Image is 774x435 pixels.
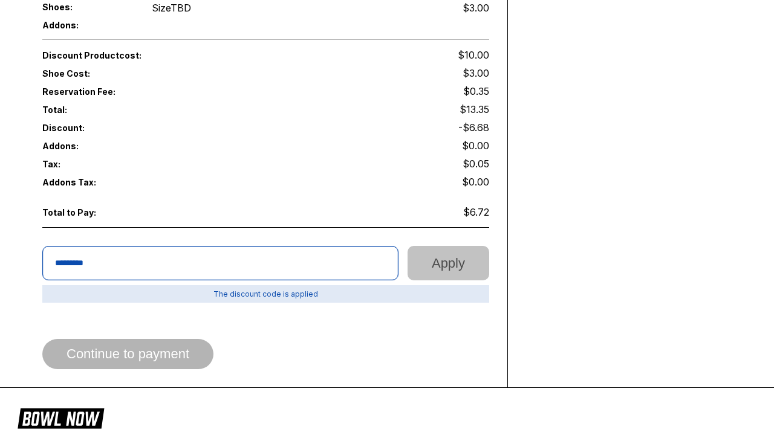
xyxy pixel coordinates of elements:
span: Addons Tax: [42,177,132,187]
span: $0.35 [463,85,489,97]
span: Discount: [42,123,266,133]
span: $3.00 [463,67,489,79]
span: Addons: [42,20,132,30]
span: Shoe Cost: [42,68,132,79]
span: The discount code is applied [42,285,489,303]
span: $10.00 [458,49,489,61]
span: -$6.68 [458,121,489,134]
div: $3.00 [463,2,489,14]
span: $6.72 [463,206,489,218]
span: $0.05 [463,158,489,170]
span: Reservation Fee: [42,86,266,97]
span: Addons: [42,141,132,151]
span: Shoes: [42,2,132,12]
span: $0.00 [462,176,489,188]
span: Total to Pay: [42,207,132,217]
div: Size TBD [152,2,191,14]
span: $13.35 [460,103,489,115]
span: Tax: [42,159,132,169]
button: Apply [408,246,489,280]
span: Discount Product cost: [42,50,266,60]
span: Total: [42,105,266,115]
span: $0.00 [462,140,489,152]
